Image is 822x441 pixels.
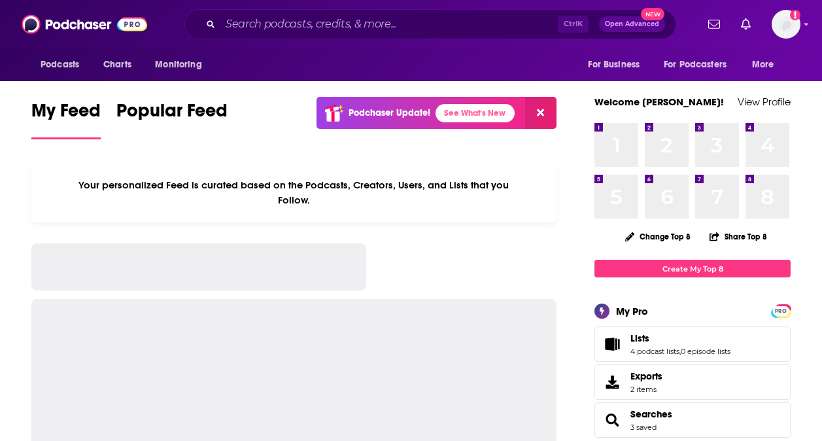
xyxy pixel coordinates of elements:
[709,224,768,249] button: Share Top 8
[617,228,698,245] button: Change Top 8
[630,332,649,344] span: Lists
[605,21,659,27] span: Open Advanced
[655,52,745,77] button: open menu
[681,347,730,356] a: 0 episode lists
[599,411,625,429] a: Searches
[588,56,640,74] span: For Business
[599,335,625,353] a: Lists
[436,104,515,122] a: See What's New
[220,14,558,35] input: Search podcasts, credits, & more...
[594,96,724,108] a: Welcome [PERSON_NAME]!
[630,385,662,394] span: 2 items
[679,347,681,356] span: ,
[664,56,727,74] span: For Podcasters
[773,306,789,315] a: PRO
[703,13,725,35] a: Show notifications dropdown
[630,347,679,356] a: 4 podcast lists
[594,260,791,277] a: Create My Top 8
[630,332,730,344] a: Lists
[630,370,662,382] span: Exports
[116,99,228,139] a: Popular Feed
[31,52,96,77] button: open menu
[772,10,800,39] span: Logged in as arobertson1
[558,16,589,33] span: Ctrl K
[616,305,648,317] div: My Pro
[184,9,676,39] div: Search podcasts, credits, & more...
[594,326,791,362] span: Lists
[41,56,79,74] span: Podcasts
[31,99,101,130] span: My Feed
[630,408,672,420] a: Searches
[752,56,774,74] span: More
[594,402,791,438] span: Searches
[31,99,101,139] a: My Feed
[579,52,656,77] button: open menu
[349,107,430,118] p: Podchaser Update!
[116,99,228,130] span: Popular Feed
[772,10,800,39] img: User Profile
[103,56,131,74] span: Charts
[599,16,665,32] button: Open AdvancedNew
[641,8,664,20] span: New
[155,56,201,74] span: Monitoring
[736,13,756,35] a: Show notifications dropdown
[772,10,800,39] button: Show profile menu
[599,373,625,391] span: Exports
[738,96,791,108] a: View Profile
[630,423,657,432] a: 3 saved
[95,52,139,77] a: Charts
[22,12,147,37] img: Podchaser - Follow, Share and Rate Podcasts
[31,163,557,222] div: Your personalized Feed is curated based on the Podcasts, Creators, Users, and Lists that you Follow.
[743,52,791,77] button: open menu
[594,364,791,400] a: Exports
[790,10,800,20] svg: Add a profile image
[146,52,218,77] button: open menu
[773,306,789,316] span: PRO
